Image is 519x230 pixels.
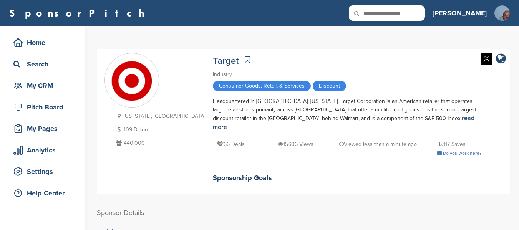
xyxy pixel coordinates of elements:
[12,57,77,71] div: Search
[213,173,482,183] h2: Sponsorship Goals
[9,8,149,18] a: SponsorPitch
[105,54,159,108] img: Sponsorpitch & Target
[443,151,482,156] span: Do you work here?
[433,5,487,22] a: [PERSON_NAME]
[8,55,77,73] a: Search
[8,184,77,202] a: Help Center
[97,208,510,218] h2: Sponsor Details
[437,151,482,156] a: Do you work here?
[8,34,77,51] a: Home
[8,98,77,116] a: Pitch Board
[481,53,492,65] img: Twitter white
[433,8,487,18] h3: [PERSON_NAME]
[114,125,205,134] p: 109 Billion
[8,141,77,159] a: Analytics
[12,186,77,200] div: Help Center
[278,139,313,149] p: 15606 Views
[8,77,77,94] a: My CRM
[12,122,77,136] div: My Pages
[213,55,239,66] a: Target
[114,138,205,148] p: 440,000
[213,70,482,79] div: Industry
[213,81,311,91] span: Consumer Goods, Retail, & Services
[339,139,417,149] p: Viewed less than a minute ago
[12,79,77,93] div: My CRM
[213,97,482,132] div: Headquartered in [GEOGRAPHIC_DATA], [US_STATE], Target Corporation is an American retailer that o...
[12,143,77,157] div: Analytics
[12,100,77,114] div: Pitch Board
[496,53,506,66] a: company link
[439,139,466,149] p: 117 Saves
[12,165,77,179] div: Settings
[8,163,77,180] a: Settings
[8,120,77,137] a: My Pages
[313,81,346,91] span: Discount
[217,139,245,149] p: 66 Deals
[114,111,205,121] p: [US_STATE], [GEOGRAPHIC_DATA]
[12,36,77,50] div: Home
